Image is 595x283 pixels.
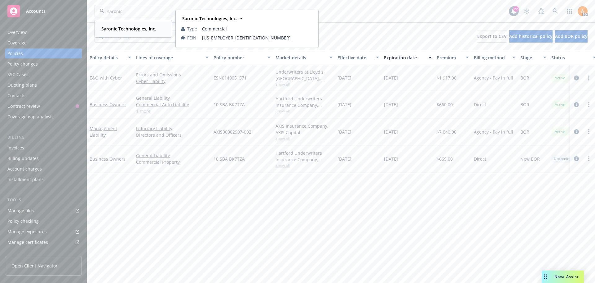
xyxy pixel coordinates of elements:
[5,48,82,58] a: Policies
[5,27,82,37] a: Overview
[555,30,588,43] button: Add BOR policy
[90,126,117,138] a: Management Liability
[275,69,333,82] div: Underwriters at Lloyd's, [GEOGRAPHIC_DATA], [PERSON_NAME] of London, CFC Underwriting
[7,80,37,90] div: Quoting plans
[474,54,509,61] div: Billing method
[7,175,44,185] div: Installment plans
[471,50,518,65] button: Billing method
[7,237,48,247] div: Manage certificates
[477,30,507,43] button: Export to CSV
[7,216,39,226] div: Policy checking
[5,153,82,163] a: Billing updates
[384,129,398,135] span: [DATE]
[554,102,566,107] span: Active
[136,132,209,138] a: Directors and Officers
[26,9,46,14] span: Accounts
[275,54,326,61] div: Market details
[5,59,82,69] a: Policy changes
[7,112,54,122] div: Coverage gap analysis
[273,50,335,65] button: Market details
[211,50,273,65] button: Policy number
[214,54,264,61] div: Policy number
[542,271,584,283] button: Nova Assist
[7,38,27,48] div: Coverage
[214,129,251,135] span: AXIS00002907-002
[5,112,82,122] a: Coverage gap analysis
[384,156,398,162] span: [DATE]
[474,75,513,81] span: Agency - Pay in full
[384,101,398,108] span: [DATE]
[136,125,209,132] a: Fiduciary Liability
[275,123,333,136] div: AXIS Insurance Company, AXIS Capital
[520,75,529,81] span: BOR
[5,237,82,247] a: Manage certificates
[7,27,27,37] div: Overview
[521,5,533,17] a: Stop snowing
[7,48,23,58] div: Policies
[477,33,507,39] span: Export to CSV
[554,129,566,135] span: Active
[555,33,588,39] span: Add BOR policy
[136,54,202,61] div: Lines of coverage
[214,101,245,108] span: 10 SBA BK7TZA
[573,74,580,82] a: circleInformation
[202,34,313,41] span: [US_EMPLOYER_IDENTIFICATION_NUMBER]
[5,197,82,203] div: Tools
[5,80,82,90] a: Quoting plans
[509,30,553,43] button: Add historical policy
[5,227,82,237] a: Manage exposures
[542,271,549,283] div: Drag to move
[585,155,593,162] a: more
[136,152,209,159] a: General Liability
[520,101,529,108] span: BOR
[101,26,156,32] strong: Saronic Technologies, Inc.
[554,156,571,162] span: Upcoming
[437,156,453,162] span: $669.00
[182,16,237,21] strong: Saronic Technologies, Inc.
[554,274,579,279] span: Nova Assist
[437,129,456,135] span: $7,040.00
[554,75,566,81] span: Active
[5,248,82,258] a: Manage BORs
[518,50,549,65] button: Stage
[381,50,434,65] button: Expiration date
[187,25,197,32] span: Type
[5,206,82,216] a: Manage files
[520,129,529,135] span: BOR
[187,34,196,41] span: FEIN
[90,54,124,61] div: Policy details
[549,5,562,17] a: Search
[7,143,24,153] div: Invoices
[335,50,381,65] button: Effective date
[474,101,486,108] span: Direct
[585,74,593,82] a: more
[214,75,247,81] span: ESN0140051571
[275,163,333,168] span: Show all
[275,82,333,87] span: Show all
[434,50,471,65] button: Premium
[87,50,134,65] button: Policy details
[136,78,209,84] a: Cyber Liability
[551,54,589,61] div: Status
[7,59,38,69] div: Policy changes
[5,70,82,80] a: SSC Cases
[573,101,580,108] a: circleInformation
[136,101,209,108] a: Commercial Auto Liability
[578,6,588,16] img: photo
[7,101,40,111] div: Contract review
[437,54,462,61] div: Premium
[136,108,209,114] a: 1 more
[573,155,580,162] a: circleInformation
[520,156,540,162] span: New BOR
[90,156,126,162] a: Business Owners
[5,38,82,48] a: Coverage
[11,262,58,269] span: Open Client Navigator
[384,54,425,61] div: Expiration date
[5,164,82,174] a: Account charges
[275,108,333,114] span: Show all
[90,75,122,81] a: E&O with Cyber
[474,129,513,135] span: Agency - Pay in full
[202,25,313,32] span: Commercial
[214,156,245,162] span: 10 SBA BK7TZA
[563,5,576,17] a: Switch app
